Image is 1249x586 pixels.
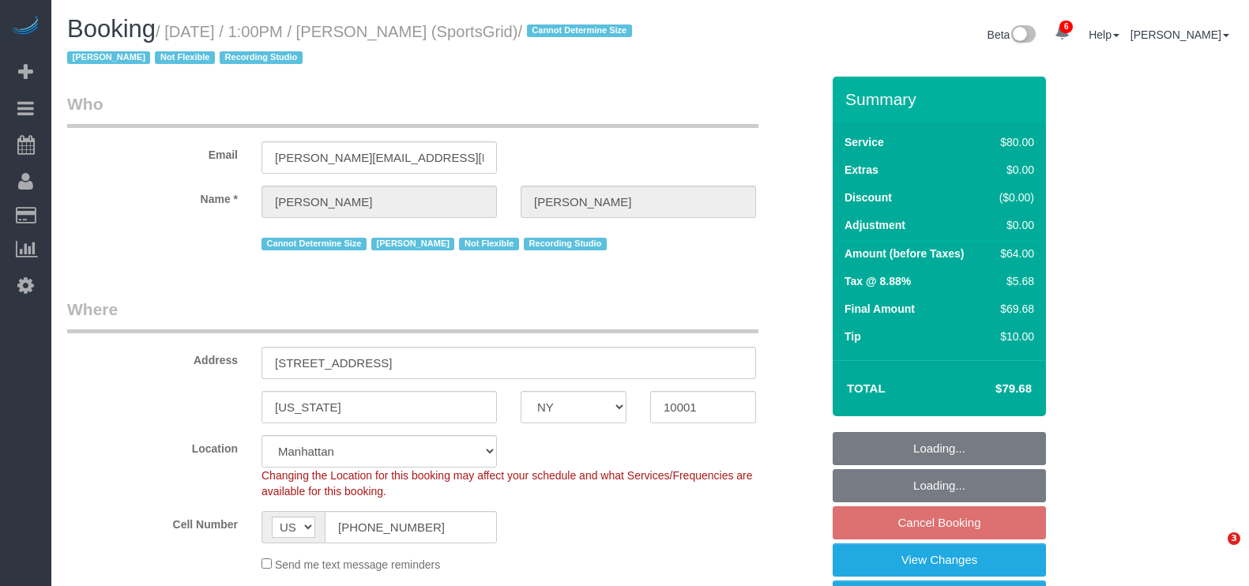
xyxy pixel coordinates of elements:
span: Recording Studio [524,238,607,250]
div: ($0.00) [992,190,1034,205]
span: 6 [1059,21,1073,33]
label: Discount [845,190,892,205]
label: Tax @ 8.88% [845,273,911,289]
div: $0.00 [992,162,1034,178]
span: Not Flexible [459,238,519,250]
img: Automaid Logo [9,16,41,38]
span: Booking [67,15,156,43]
img: New interface [1010,25,1036,46]
label: Location [55,435,250,456]
div: $5.68 [992,273,1034,289]
label: Adjustment [845,217,905,233]
input: First Name [261,186,497,218]
label: Address [55,347,250,368]
legend: Where [67,298,758,333]
span: [PERSON_NAME] [67,51,150,64]
label: Tip [845,329,861,344]
label: Service [845,134,884,150]
span: Cannot Determine Size [261,238,367,250]
a: [PERSON_NAME] [1130,28,1229,41]
h4: $79.68 [948,382,1032,396]
input: Cell Number [325,511,497,543]
label: Name * [55,186,250,207]
strong: Total [847,381,886,395]
a: 6 [1047,16,1078,51]
h3: Summary [845,90,1038,108]
div: $64.00 [992,246,1034,261]
small: / [DATE] / 1:00PM / [PERSON_NAME] (SportsGrid) [67,23,637,67]
label: Email [55,141,250,163]
span: Not Flexible [155,51,215,64]
input: Last Name [521,186,756,218]
div: $10.00 [992,329,1034,344]
input: City [261,391,497,423]
label: Amount (before Taxes) [845,246,964,261]
legend: Who [67,92,758,128]
div: $0.00 [992,217,1034,233]
a: View Changes [833,543,1046,577]
a: Beta [988,28,1036,41]
a: Help [1089,28,1119,41]
span: Send me text message reminders [275,558,440,571]
label: Final Amount [845,301,915,317]
div: $80.00 [992,134,1034,150]
input: Zip Code [650,391,756,423]
iframe: Intercom live chat [1195,532,1233,570]
span: [PERSON_NAME] [371,238,454,250]
span: 3 [1228,532,1240,545]
label: Cell Number [55,511,250,532]
label: Extras [845,162,878,178]
div: $69.68 [992,301,1034,317]
span: Cannot Determine Size [527,24,632,37]
span: Recording Studio [220,51,303,64]
span: Changing the Location for this booking may affect your schedule and what Services/Frequencies are... [261,469,753,498]
input: Email [261,141,497,174]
